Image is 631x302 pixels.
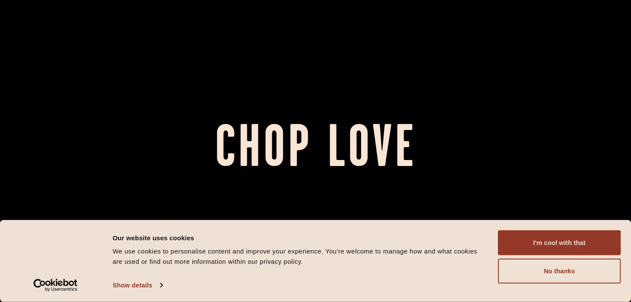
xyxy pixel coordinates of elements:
button: No thanks [498,259,621,284]
div: Our website uses cookies [112,233,488,243]
div: We use cookies to personalise content and improve your experience. You're welcome to manage how a... [112,246,488,267]
a: Usercentrics Cookiebot - opens in a new window [18,279,93,292]
button: I'm cool with that [498,230,621,255]
a: Show details [112,279,162,292]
